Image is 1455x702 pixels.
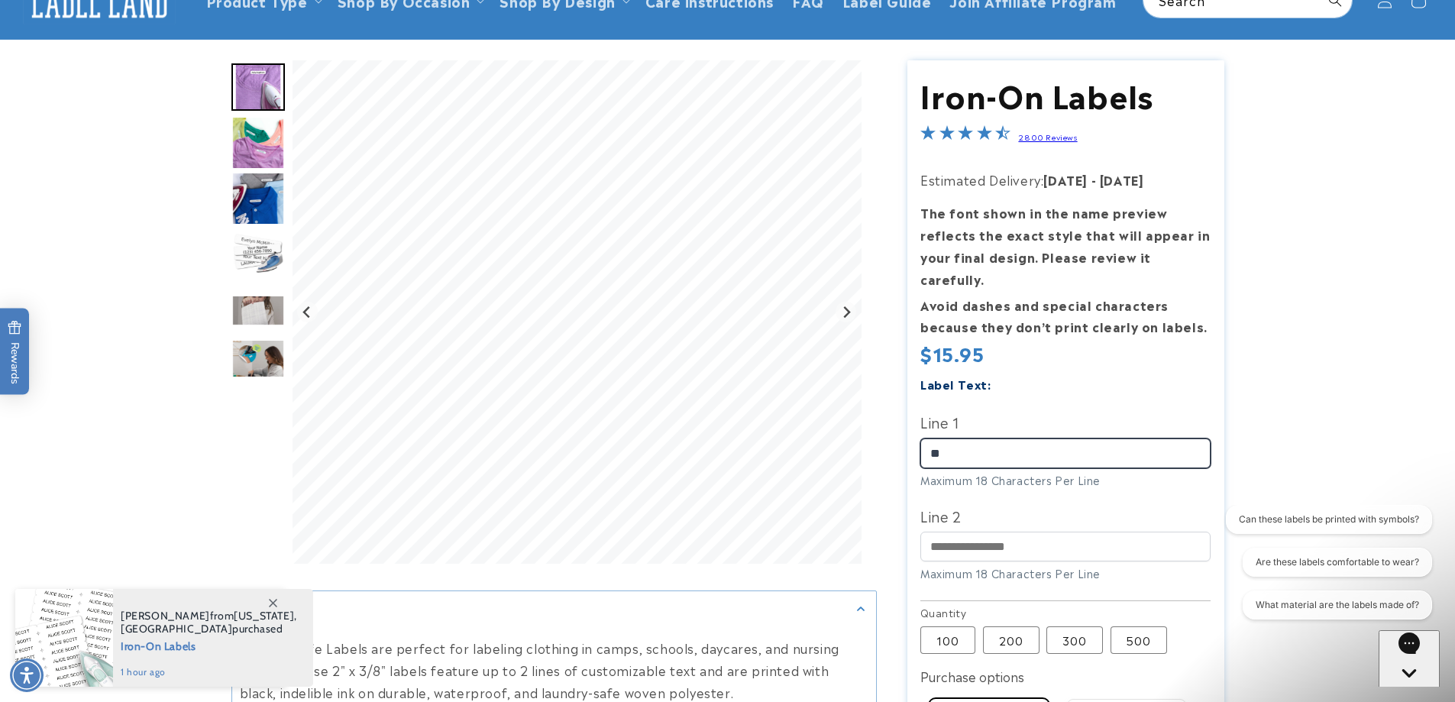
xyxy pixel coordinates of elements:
[983,626,1040,654] label: 200
[231,63,285,111] img: Iron on name label being ironed to shirt
[231,339,285,393] div: Go to slide 6
[297,302,318,322] button: Go to last slide
[231,172,285,225] img: Iron on name labels ironed to shirt collar
[10,658,44,692] div: Accessibility Menu
[920,203,1210,287] strong: The font shown in the name preview reflects the exact style that will appear in your final design...
[231,339,285,393] img: Iron-On Labels - Label Land
[1111,626,1167,654] label: 500
[231,60,285,114] div: Go to slide 1
[231,116,285,170] div: Go to slide 2
[1379,630,1440,687] iframe: Gorgias live chat messenger
[920,503,1211,528] label: Line 2
[920,626,975,654] label: 100
[121,610,297,636] span: from , purchased
[920,605,968,620] legend: Quantity
[920,472,1211,488] div: Maximum 18 Characters Per Line
[121,636,297,655] span: Iron-On Labels
[920,339,985,367] span: $15.95
[231,116,285,170] img: Iron on name tags ironed to a t-shirt
[920,565,1211,581] div: Maximum 18 Characters Per Line
[1018,131,1077,142] a: 2800 Reviews - open in a new tab
[121,622,232,636] span: [GEOGRAPHIC_DATA]
[1043,170,1088,189] strong: [DATE]
[232,591,876,626] summary: Description
[231,172,285,225] div: Go to slide 3
[121,665,297,679] span: 1 hour ago
[920,74,1211,114] h1: Iron-On Labels
[920,375,991,393] label: Label Text:
[920,667,1024,685] label: Purchase options
[231,295,285,326] img: null
[231,228,285,281] img: Iron-on name labels with an iron
[8,320,22,383] span: Rewards
[1100,170,1144,189] strong: [DATE]
[234,609,294,623] span: [US_STATE]
[231,283,285,337] div: Go to slide 5
[920,127,1010,145] span: 4.5-star overall rating
[920,169,1211,191] p: Estimated Delivery:
[836,302,856,322] button: Next slide
[920,296,1208,336] strong: Avoid dashes and special characters because they don’t print clearly on labels.
[231,228,285,281] div: Go to slide 4
[1091,170,1097,189] strong: -
[920,409,1211,434] label: Line 1
[1215,505,1440,633] iframe: Gorgias live chat conversation starters
[1046,626,1103,654] label: 300
[121,609,210,623] span: [PERSON_NAME]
